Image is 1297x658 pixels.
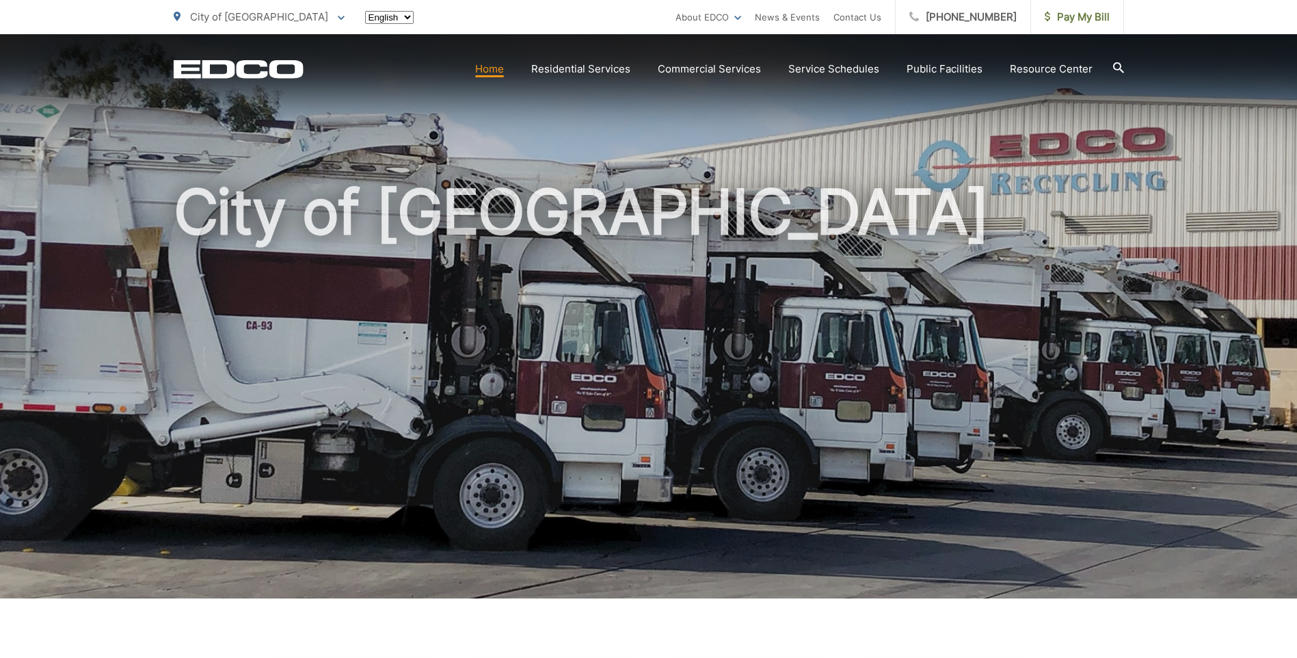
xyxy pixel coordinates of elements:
a: News & Events [755,9,820,25]
a: Contact Us [833,9,881,25]
a: Resource Center [1010,61,1093,77]
select: Select a language [365,11,414,24]
a: Home [475,61,504,77]
h1: City of [GEOGRAPHIC_DATA] [174,178,1124,611]
a: Residential Services [531,61,630,77]
a: About EDCO [676,9,741,25]
a: Commercial Services [658,61,761,77]
span: Pay My Bill [1045,9,1110,25]
a: Public Facilities [907,61,982,77]
span: City of [GEOGRAPHIC_DATA] [190,10,328,23]
a: EDCD logo. Return to the homepage. [174,60,304,79]
a: Service Schedules [788,61,879,77]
